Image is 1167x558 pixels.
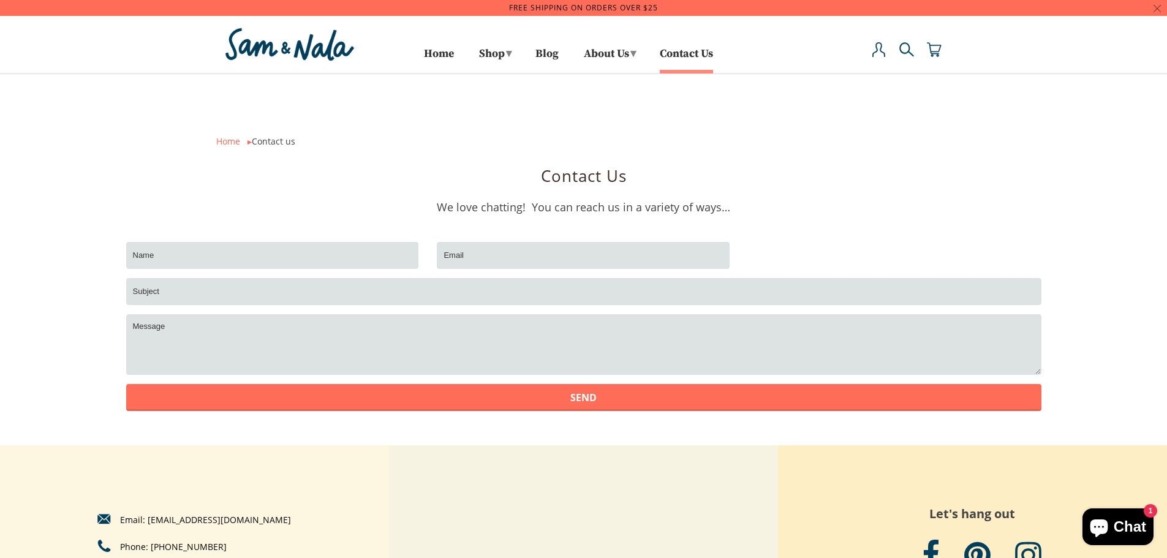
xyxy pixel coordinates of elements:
[872,42,886,57] img: user-icon
[126,242,419,269] input: Name
[535,50,559,70] a: Blog
[247,140,252,145] img: or.png
[660,50,713,70] a: Contact Us
[509,2,658,13] a: Free Shipping on orders over $25
[126,278,1041,305] input: Subject
[899,42,914,70] a: Search
[1079,508,1157,548] inbox-online-store-chat: Shopify online store chat
[97,512,111,526] img: email-icon
[929,481,1015,533] span: Let's hang out
[580,43,639,70] a: About Us▾
[630,47,636,61] span: ▾
[927,42,942,57] img: cart-icon
[216,134,951,149] div: Contact us
[899,42,914,57] img: search-icon
[424,50,454,70] a: Home
[506,47,512,61] span: ▾
[222,25,357,64] img: Sam & Nala
[475,43,515,70] a: Shop▾
[222,162,945,188] h1: Contact us
[437,242,730,269] input: Email
[97,539,291,557] a: phone-iconPhone: [PHONE_NUMBER]
[216,162,951,217] p: We love chatting! You can reach us in a variety of ways…
[216,135,240,147] a: Home
[126,384,1041,411] input: Send
[97,539,111,552] img: phone-icon
[97,512,291,530] a: email-iconEmail: [EMAIL_ADDRESS][DOMAIN_NAME]
[872,42,886,70] a: My Account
